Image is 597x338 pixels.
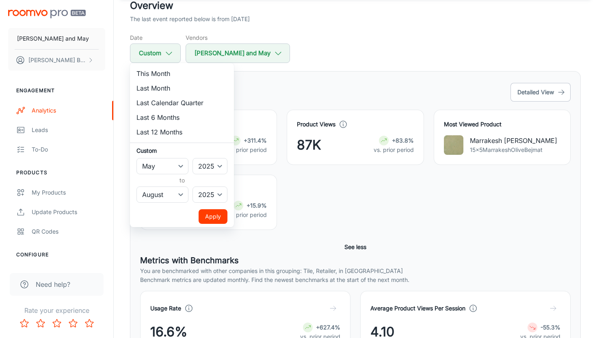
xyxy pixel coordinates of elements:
h6: to [138,176,226,185]
li: Last 12 Months [130,125,234,139]
li: Last Calendar Quarter [130,95,234,110]
button: Apply [199,209,227,224]
h6: Custom [136,146,227,155]
li: This Month [130,66,234,81]
li: Last Month [130,81,234,95]
li: Last 6 Months [130,110,234,125]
